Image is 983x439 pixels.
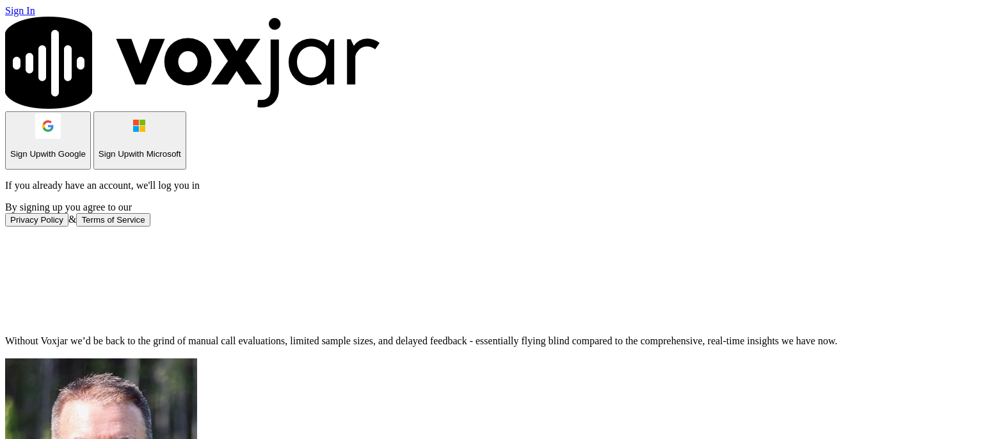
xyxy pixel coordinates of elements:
p: If you already have an account, we'll log you in [5,180,978,191]
button: Sign Upwith Microsoft [93,111,186,170]
a: Sign In [5,5,35,16]
button: Terms of Service [76,213,150,227]
img: logo [5,17,380,109]
p: Sign Up with Microsoft [99,149,181,159]
img: microsoft Sign Up button [127,113,152,139]
img: google Sign Up button [35,113,61,139]
div: By signing up you agree to our & [5,202,978,227]
button: Sign Upwith Google [5,111,91,170]
p: Sign Up with Google [10,149,86,159]
p: Without Voxjar we’d be back to the grind of manual call evaluations, limited sample sizes, and de... [5,335,978,347]
button: Privacy Policy [5,213,68,227]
